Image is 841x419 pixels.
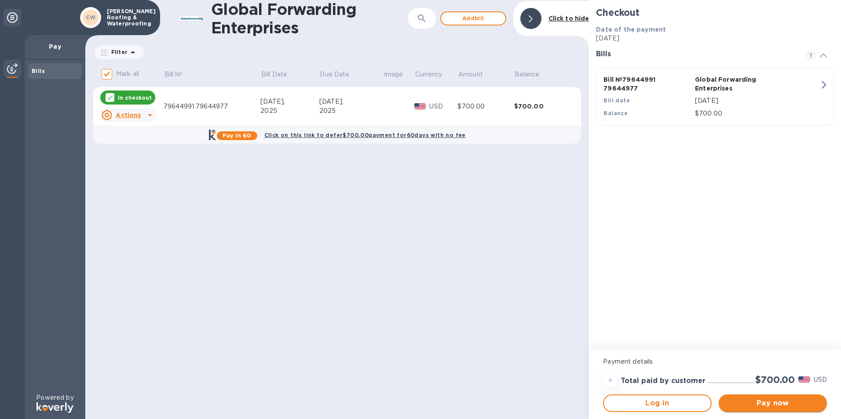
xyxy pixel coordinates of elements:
[165,70,194,79] span: Bill №
[548,15,589,22] b: Click to hide
[603,357,827,366] p: Payment details
[415,70,442,79] p: Currency
[116,69,139,79] p: Mark all
[116,112,141,119] u: Actions
[596,34,834,43] p: [DATE]
[514,102,570,111] div: $700.00
[37,402,73,413] img: Logo
[165,70,183,79] p: Bill №
[596,26,666,33] b: Date of the payment
[798,376,810,383] img: USD
[596,7,834,18] h2: Checkout
[596,68,834,126] button: Bill №79644991 79644977Global Forwarding EnterprisesBill date[DATE]Balance$700.00
[621,377,706,385] h3: Total paid by customer
[118,94,152,101] p: In checkout
[726,398,820,408] span: Pay now
[36,393,73,402] p: Powered by
[457,102,514,111] div: $700.00
[603,394,711,412] button: Log in
[515,70,539,79] p: Balance
[719,394,827,412] button: Pay now
[458,70,494,79] span: Amount
[108,48,128,56] p: Filter
[260,97,319,106] div: [DATE],
[611,398,703,408] span: Log in
[32,42,78,51] p: Pay
[107,8,151,27] p: [PERSON_NAME] Roofing & Waterproofing
[414,103,426,109] img: USD
[448,13,498,24] span: Add bill
[164,102,260,111] div: 79644991 79644977
[264,132,466,138] b: Click on this link to defer $700.00 payment for 60 days with no fee
[515,70,551,79] span: Balance
[261,70,287,79] p: Bill Date
[603,97,630,104] b: Bill date
[261,70,299,79] span: Bill Date
[320,70,349,79] p: Due Date
[320,70,361,79] span: Due Date
[429,102,457,111] p: USD
[260,106,319,116] div: 2025
[319,106,383,116] div: 2025
[814,375,827,384] p: USD
[384,70,403,79] p: Image
[695,109,819,118] p: $700.00
[603,75,691,93] p: Bill № 79644991 79644977
[806,50,816,61] span: 1
[86,14,96,21] b: CW
[695,96,819,105] p: [DATE]
[32,68,45,74] b: Bills
[755,374,795,385] h2: $700.00
[458,70,483,79] p: Amount
[440,11,506,25] button: Addbill
[603,110,628,116] b: Balance
[603,373,617,387] div: =
[695,75,783,93] p: Global Forwarding Enterprises
[223,132,251,139] b: Pay in 60
[319,97,383,106] div: [DATE],
[596,50,795,58] h3: Bills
